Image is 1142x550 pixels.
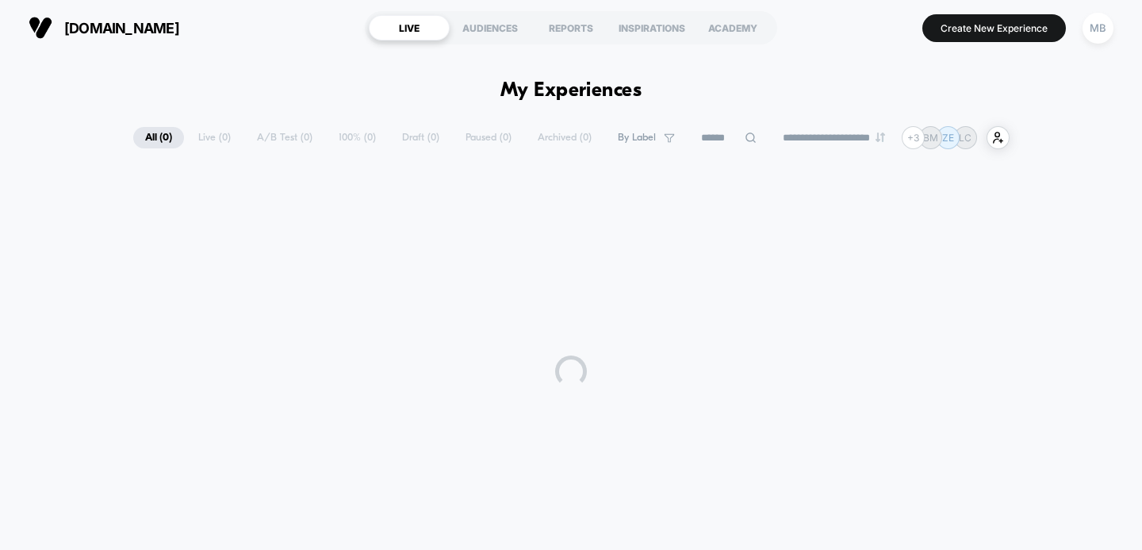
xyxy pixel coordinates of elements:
[369,15,450,40] div: LIVE
[24,15,184,40] button: [DOMAIN_NAME]
[959,132,971,144] p: LC
[1083,13,1113,44] div: MB
[133,127,184,148] span: All ( 0 )
[64,20,179,37] span: [DOMAIN_NAME]
[618,132,656,144] span: By Label
[611,15,692,40] div: INSPIRATIONS
[902,126,925,149] div: + 3
[500,79,642,102] h1: My Experiences
[531,15,611,40] div: REPORTS
[29,16,52,40] img: Visually logo
[450,15,531,40] div: AUDIENCES
[692,15,773,40] div: ACADEMY
[923,132,938,144] p: BM
[942,132,954,144] p: ZE
[922,14,1066,42] button: Create New Experience
[876,133,885,142] img: end
[1078,12,1118,44] button: MB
